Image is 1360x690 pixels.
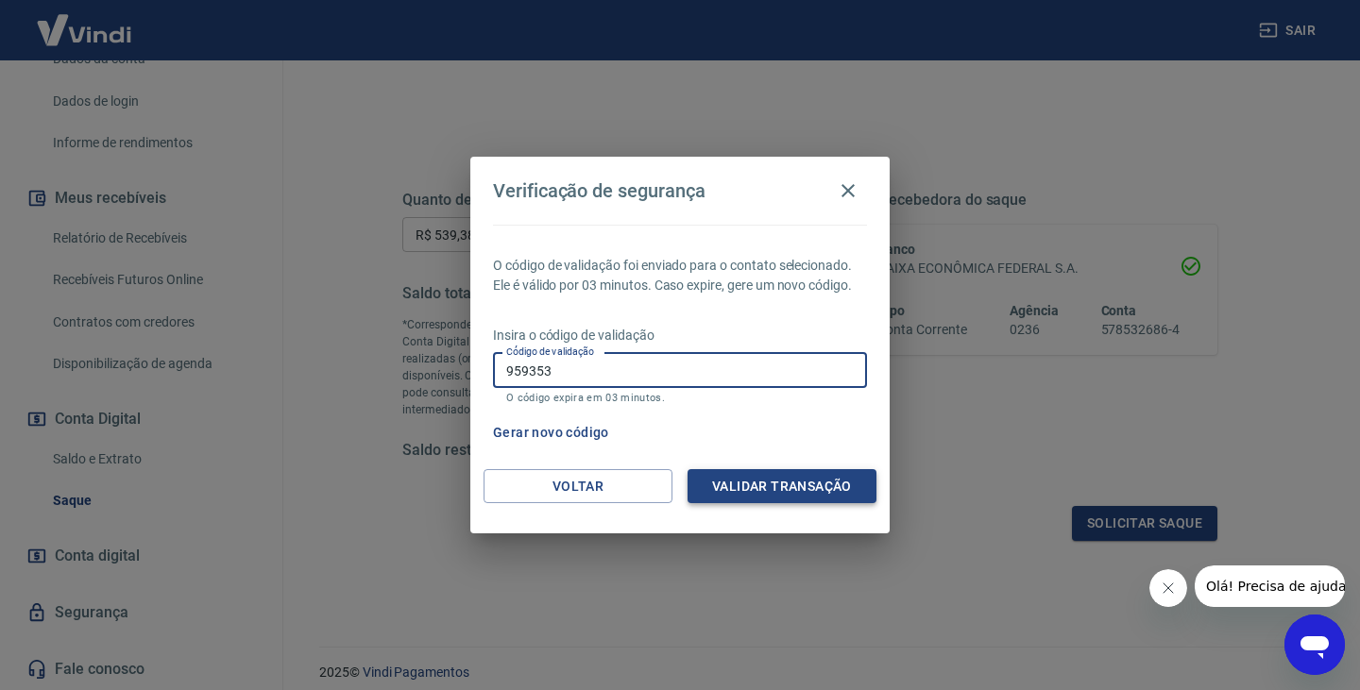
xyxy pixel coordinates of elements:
[485,415,617,450] button: Gerar novo código
[1284,614,1345,675] iframe: Botão para abrir a janela de mensagens
[688,469,876,504] button: Validar transação
[506,345,594,359] label: Código de validação
[11,13,159,28] span: Olá! Precisa de ajuda?
[1149,569,1187,607] iframe: Fechar mensagem
[506,392,854,404] p: O código expira em 03 minutos.
[484,469,672,504] button: Voltar
[493,326,867,345] p: Insira o código de validação
[1195,565,1345,607] iframe: Mensagem da empresa
[493,256,867,295] p: O código de validação foi enviado para o contato selecionado. Ele é válido por 03 minutos. Caso e...
[493,179,705,202] h4: Verificação de segurança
